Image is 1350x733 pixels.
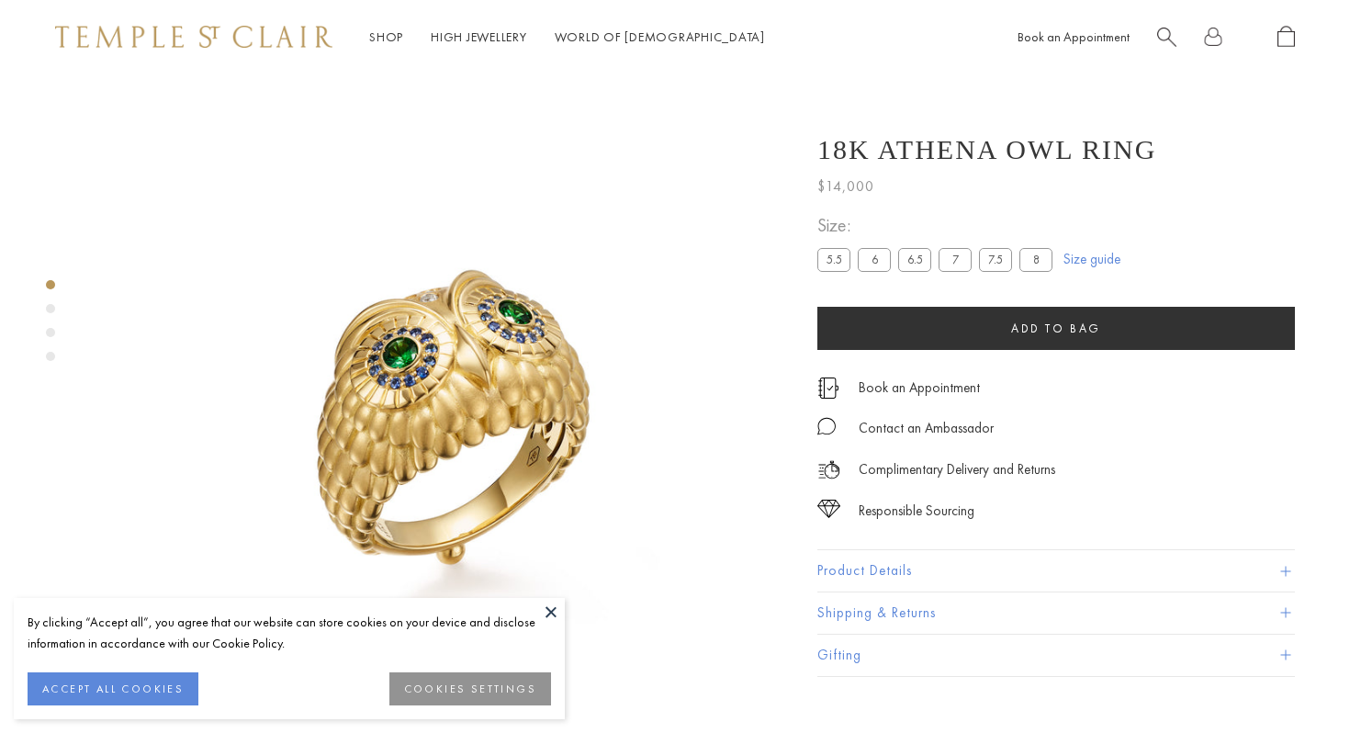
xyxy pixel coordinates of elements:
[817,500,840,518] img: icon_sourcing.svg
[817,378,839,399] img: icon_appointment.svg
[1011,321,1101,336] span: Add to bag
[858,248,891,271] label: 6
[369,28,403,45] a: ShopShop
[28,612,551,654] div: By clicking “Accept all”, you agree that our website can store cookies on your device and disclos...
[817,592,1295,634] button: Shipping & Returns
[859,417,994,440] div: Contact an Ambassador
[859,500,974,523] div: Responsible Sourcing
[1019,248,1052,271] label: 8
[555,28,765,45] a: World of [DEMOGRAPHIC_DATA]World of [DEMOGRAPHIC_DATA]
[859,378,980,398] a: Book an Appointment
[431,28,527,45] a: High JewelleryHigh Jewellery
[859,458,1055,481] p: Complimentary Delivery and Returns
[46,276,55,376] div: Product gallery navigation
[817,248,850,271] label: 5.5
[979,248,1012,271] label: 7.5
[817,307,1295,350] button: Add to bag
[817,175,874,198] span: $14,000
[55,26,332,48] img: Temple St. Clair
[817,134,1156,165] h1: 18K Athena Owl Ring
[28,672,198,705] button: ACCEPT ALL COOKIES
[817,550,1295,592] button: Product Details
[1277,26,1295,49] a: Open Shopping Bag
[817,635,1295,676] button: Gifting
[1018,28,1130,45] a: Book an Appointment
[817,210,1060,241] span: Size:
[898,248,931,271] label: 6.5
[939,248,972,271] label: 7
[369,26,765,49] nav: Main navigation
[389,672,551,705] button: COOKIES SETTINGS
[817,458,840,481] img: icon_delivery.svg
[817,417,836,435] img: MessageIcon-01_2.svg
[1157,26,1176,49] a: Search
[1063,250,1120,268] a: Size guide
